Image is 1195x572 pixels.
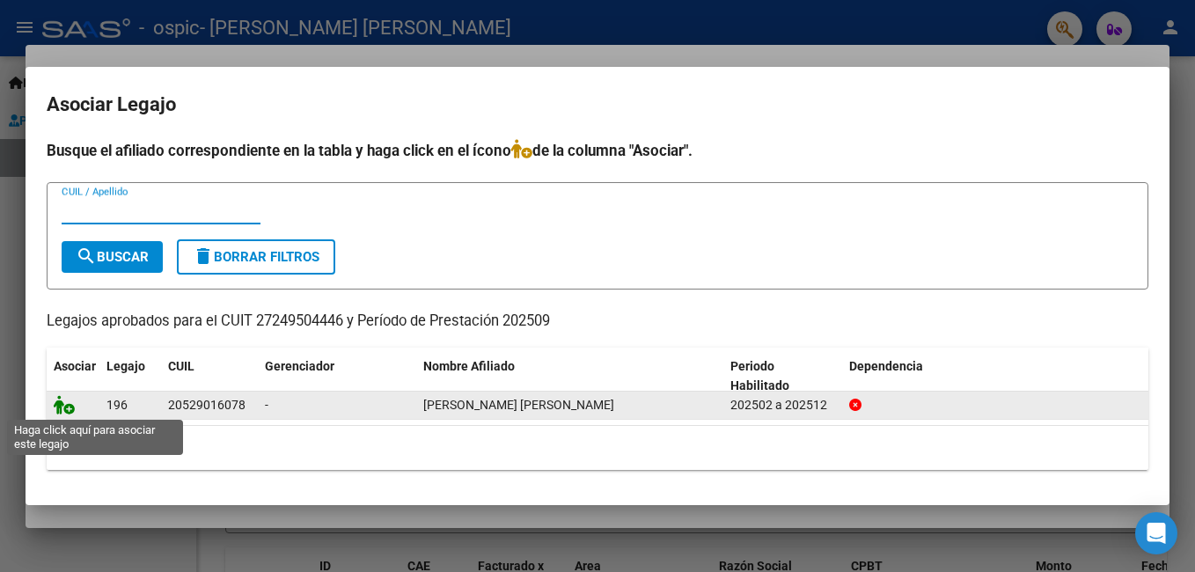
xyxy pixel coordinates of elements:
[730,395,835,415] div: 202502 a 202512
[106,398,128,412] span: 196
[177,239,335,275] button: Borrar Filtros
[730,359,789,393] span: Periodo Habilitado
[416,348,723,406] datatable-header-cell: Nombre Afiliado
[47,348,99,406] datatable-header-cell: Asociar
[47,88,1148,121] h2: Asociar Legajo
[168,395,246,415] div: 20529016078
[168,359,194,373] span: CUIL
[842,348,1149,406] datatable-header-cell: Dependencia
[423,398,614,412] span: LUCERO VIVAS EMANUEL FRANCISCO
[76,246,97,267] mat-icon: search
[62,241,163,273] button: Buscar
[76,249,149,265] span: Buscar
[99,348,161,406] datatable-header-cell: Legajo
[47,311,1148,333] p: Legajos aprobados para el CUIT 27249504446 y Período de Prestación 202509
[47,426,1148,470] div: 1 registros
[193,249,319,265] span: Borrar Filtros
[265,398,268,412] span: -
[193,246,214,267] mat-icon: delete
[106,359,145,373] span: Legajo
[258,348,416,406] datatable-header-cell: Gerenciador
[1135,512,1177,554] div: Open Intercom Messenger
[849,359,923,373] span: Dependencia
[723,348,842,406] datatable-header-cell: Periodo Habilitado
[423,359,515,373] span: Nombre Afiliado
[54,359,96,373] span: Asociar
[47,139,1148,162] h4: Busque el afiliado correspondiente en la tabla y haga click en el ícono de la columna "Asociar".
[161,348,258,406] datatable-header-cell: CUIL
[265,359,334,373] span: Gerenciador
